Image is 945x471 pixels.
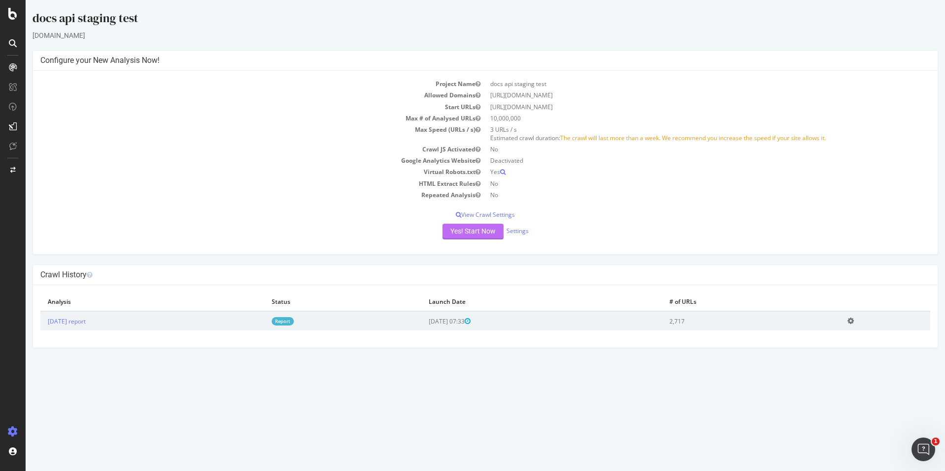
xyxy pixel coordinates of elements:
td: No [460,189,905,201]
td: docs api staging test [460,78,905,89]
span: [DATE] 07:33 [403,317,445,325]
td: No [460,178,905,189]
td: Virtual Robots.txt [15,166,460,177]
td: Yes [460,166,905,177]
td: Project Name [15,78,460,89]
td: Max Speed (URLs / s) [15,124,460,144]
td: Allowed Domains [15,89,460,101]
p: View Crawl Settings [15,210,905,219]
td: Crawl JS Activated [15,144,460,155]
button: Yes! Start Now [417,224,478,239]
td: HTML Extract Rules [15,178,460,189]
a: Settings [481,227,503,235]
h4: Configure your New Analysis Now! [15,56,905,65]
div: docs api staging test [7,10,913,30]
td: Max # of Analysed URLs [15,113,460,124]
a: [DATE] report [22,317,60,325]
td: Repeated Analysis [15,189,460,201]
td: 2,717 [636,311,815,330]
td: [URL][DOMAIN_NAME] [460,101,905,113]
iframe: Intercom live chat [912,438,935,461]
td: [URL][DOMAIN_NAME] [460,89,905,101]
span: The crawl will last more than a week. We recommend you increase the speed if your site allows it. [535,134,800,142]
th: Analysis [15,293,239,311]
th: # of URLs [636,293,815,311]
td: Deactivated [460,155,905,166]
th: Status [239,293,396,311]
td: Google Analytics Website [15,155,460,166]
td: 3 URLs / s Estimated crawl duration: [460,124,905,144]
h4: Crawl History [15,270,905,280]
span: 1 [932,438,940,445]
td: No [460,144,905,155]
td: Start URLs [15,101,460,113]
th: Launch Date [396,293,636,311]
td: 10,000,000 [460,113,905,124]
a: Report [246,317,268,325]
div: [DOMAIN_NAME] [7,30,913,40]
